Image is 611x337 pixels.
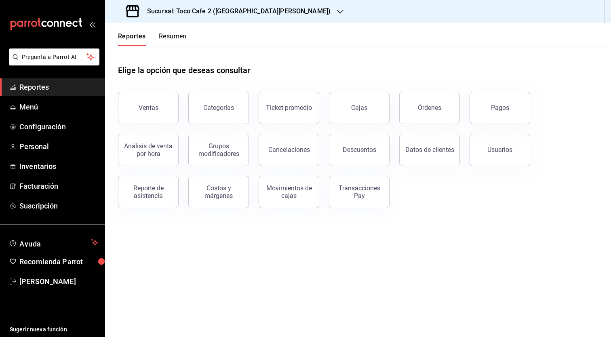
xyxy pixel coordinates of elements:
[194,142,244,158] div: Grupos modificadores
[139,104,158,112] div: Ventas
[10,325,98,334] span: Sugerir nueva función
[19,82,98,93] span: Reportes
[19,238,88,247] span: Ayuda
[141,6,331,16] h3: Sucursal: Toco Cafe 2 ([GEOGRAPHIC_DATA][PERSON_NAME])
[266,104,312,112] div: Ticket promedio
[22,53,87,61] span: Pregunta a Parrot AI
[470,92,530,124] button: Pagos
[118,32,146,46] button: Reportes
[188,176,249,208] button: Costos y márgenes
[19,256,98,267] span: Recomienda Parrot
[264,184,314,200] div: Movimientos de cajas
[118,176,179,208] button: Reporte de asistencia
[123,184,173,200] div: Reporte de asistencia
[19,276,98,287] span: [PERSON_NAME]
[89,21,95,27] button: open_drawer_menu
[188,92,249,124] button: Categorías
[405,146,454,154] div: Datos de clientes
[194,184,244,200] div: Costos y márgenes
[399,92,460,124] button: Órdenes
[203,104,234,112] div: Categorías
[418,104,441,112] div: Órdenes
[9,48,99,65] button: Pregunta a Parrot AI
[118,64,251,76] h1: Elige la opción que deseas consultar
[19,161,98,172] span: Inventarios
[6,59,99,67] a: Pregunta a Parrot AI
[19,101,98,112] span: Menú
[487,146,512,154] div: Usuarios
[329,134,390,166] button: Descuentos
[118,92,179,124] button: Ventas
[351,104,367,112] div: Cajas
[329,176,390,208] button: Transacciones Pay
[399,134,460,166] button: Datos de clientes
[259,92,319,124] button: Ticket promedio
[19,121,98,132] span: Configuración
[343,146,376,154] div: Descuentos
[118,32,187,46] div: navigation tabs
[159,32,187,46] button: Resumen
[19,141,98,152] span: Personal
[259,134,319,166] button: Cancelaciones
[19,200,98,211] span: Suscripción
[470,134,530,166] button: Usuarios
[329,92,390,124] button: Cajas
[123,142,173,158] div: Análisis de venta por hora
[259,176,319,208] button: Movimientos de cajas
[491,104,509,112] div: Pagos
[188,134,249,166] button: Grupos modificadores
[118,134,179,166] button: Análisis de venta por hora
[268,146,310,154] div: Cancelaciones
[19,181,98,192] span: Facturación
[334,184,384,200] div: Transacciones Pay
